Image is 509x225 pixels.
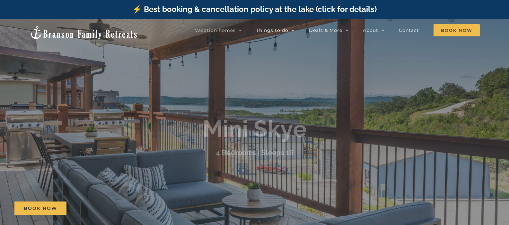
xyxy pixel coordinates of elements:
[195,24,480,37] nav: Main Menu
[399,24,419,37] a: Contact
[203,115,307,142] b: Mini Skye
[14,202,66,215] a: Book Now
[216,148,294,157] h3: 4 Bedrooms | Sleeps 16
[363,24,384,37] a: About
[434,24,480,36] span: Book Now
[363,28,378,33] span: About
[195,24,242,37] a: Vacation homes
[309,24,348,37] a: Deals & More
[29,25,138,40] img: Branson Family Retreats Logo
[256,24,294,37] a: Things to do
[132,5,377,14] a: ⚡️ Best booking & cancellation policy at the lake (click for details)
[24,206,57,211] span: Book Now
[256,28,288,33] span: Things to do
[309,28,342,33] span: Deals & More
[399,28,419,33] span: Contact
[195,28,236,33] span: Vacation homes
